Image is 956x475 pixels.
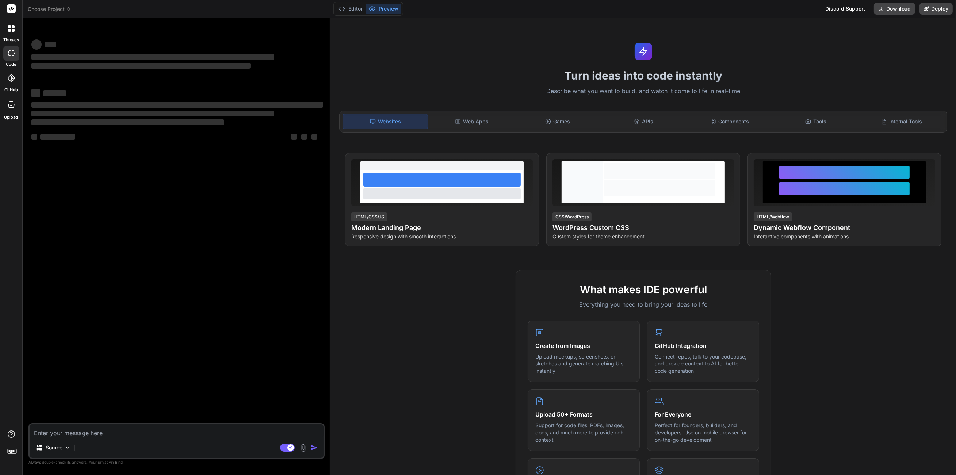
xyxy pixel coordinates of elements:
h4: GitHub Integration [655,341,752,350]
label: GitHub [4,87,18,93]
div: Websites [343,114,428,129]
span: ‌ [31,134,37,140]
label: code [6,61,16,68]
p: Support for code files, PDFs, images, docs, and much more to provide rich context [535,422,632,443]
span: Choose Project [28,5,71,13]
div: APIs [601,114,686,129]
p: Source [46,444,62,451]
span: ‌ [301,134,307,140]
div: Discord Support [821,3,869,15]
div: Components [687,114,772,129]
h4: Modern Landing Page [351,223,533,233]
span: ‌ [311,134,317,140]
h1: Turn ideas into code instantly [335,69,952,82]
p: Custom styles for theme enhancement [552,233,734,240]
span: ‌ [31,54,274,60]
button: Editor [335,4,366,14]
label: Upload [4,114,18,120]
button: Preview [366,4,401,14]
label: threads [3,37,19,43]
img: Pick Models [65,445,71,451]
span: ‌ [31,39,42,50]
div: Internal Tools [859,114,944,129]
p: Interactive components with animations [754,233,935,240]
p: Perfect for founders, builders, and developers. Use on mobile browser for on-the-go development [655,422,752,443]
p: Everything you need to bring your ideas to life [528,300,759,309]
button: Deploy [919,3,953,15]
div: Games [515,114,600,129]
span: ‌ [40,134,75,140]
span: ‌ [45,42,56,47]
button: Download [874,3,915,15]
img: attachment [299,444,307,452]
div: Tools [773,114,858,129]
span: ‌ [291,134,297,140]
h4: For Everyone [655,410,752,419]
h4: WordPress Custom CSS [552,223,734,233]
div: Web Apps [429,114,514,129]
img: icon [310,444,318,451]
h4: Upload 50+ Formats [535,410,632,419]
span: privacy [98,460,111,464]
div: HTML/CSS/JS [351,212,387,221]
span: ‌ [43,90,66,96]
div: CSS/WordPress [552,212,592,221]
p: Upload mockups, screenshots, or sketches and generate matching UIs instantly [535,353,632,375]
p: Always double-check its answers. Your in Bind [28,459,325,466]
span: ‌ [31,111,274,116]
span: ‌ [31,119,224,125]
div: HTML/Webflow [754,212,792,221]
p: Connect repos, talk to your codebase, and provide context to AI for better code generation [655,353,752,375]
h4: Create from Images [535,341,632,350]
span: ‌ [31,63,251,69]
h4: Dynamic Webflow Component [754,223,935,233]
h2: What makes IDE powerful [528,282,759,297]
span: ‌ [31,89,40,97]
p: Describe what you want to build, and watch it come to life in real-time [335,87,952,96]
p: Responsive design with smooth interactions [351,233,533,240]
span: ‌ [31,102,323,108]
